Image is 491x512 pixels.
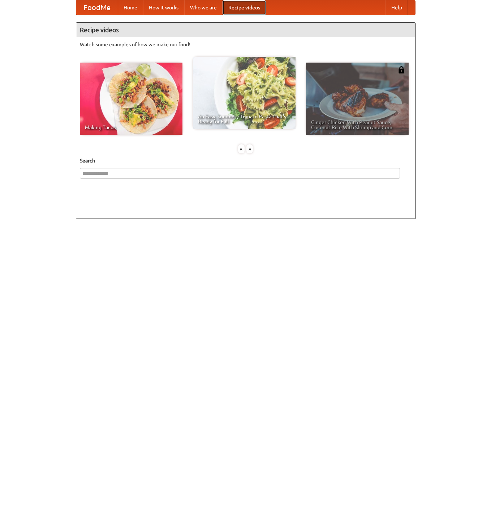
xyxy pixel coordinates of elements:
h5: Search [80,157,412,164]
span: An Easy, Summery Tomato Pasta That's Ready for Fall [198,114,290,124]
a: Who we are [184,0,223,15]
div: » [246,144,253,153]
a: How it works [143,0,184,15]
img: 483408.png [398,66,405,73]
a: Help [386,0,408,15]
a: An Easy, Summery Tomato Pasta That's Ready for Fall [193,57,296,129]
a: Making Tacos [80,63,182,135]
a: Recipe videos [223,0,266,15]
span: Making Tacos [85,125,177,130]
h4: Recipe videos [76,23,415,37]
div: « [238,144,245,153]
a: FoodMe [76,0,118,15]
a: Home [118,0,143,15]
p: Watch some examples of how we make our food! [80,41,412,48]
